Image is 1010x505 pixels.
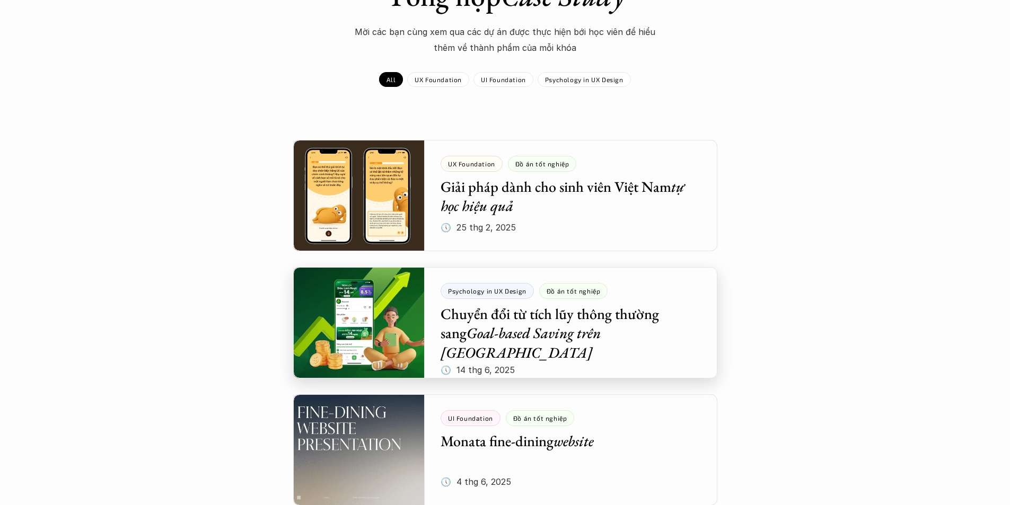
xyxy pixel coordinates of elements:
p: All [387,76,396,83]
p: Psychology in UX Design [545,76,623,83]
p: UX Foundation [415,76,462,83]
a: UX Foundation [407,72,469,87]
a: UX FoundationĐồ án tốt nghiệpGiải pháp dành cho sinh viên Việt Namtự học hiệu quả🕔 25 thg 2, 2025 [293,140,717,251]
a: Psychology in UX DesignĐồ án tốt nghiệpChuyển đổi từ tích lũy thông thường sangGoal-based Saving ... [293,267,717,378]
p: UI Foundation [481,76,526,83]
a: Psychology in UX Design [538,72,631,87]
p: Mời các bạn cùng xem qua các dự án được thực hiện bới học viên để hiểu thêm về thành phẩm của mỗi... [346,24,664,56]
a: UI Foundation [473,72,533,87]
